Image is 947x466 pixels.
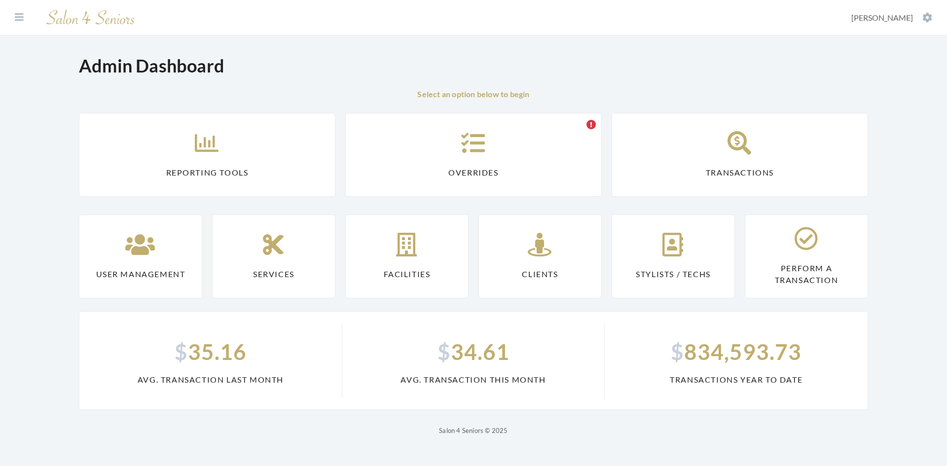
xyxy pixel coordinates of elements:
span: [PERSON_NAME] [851,13,913,22]
a: Stylists / Techs [612,215,735,298]
p: Select an option below to begin [79,88,868,100]
span: Avg. Transaction Last Month [91,374,330,386]
button: [PERSON_NAME] [848,12,935,23]
a: Services [212,215,335,298]
span: Transactions Year To Date [617,374,856,386]
a: Overrides [345,113,602,197]
a: Clients [478,215,602,298]
img: Salon 4 Seniors [41,6,140,29]
span: 834,593.73 [617,335,856,368]
span: 35.16 [91,335,330,368]
a: Reporting Tools [79,113,335,197]
a: Perform a Transaction [745,215,868,298]
span: 34.61 [354,335,593,368]
a: Facilities [345,215,469,298]
a: Transactions [612,113,868,197]
span: Avg. Transaction This Month [354,374,593,386]
p: Salon 4 Seniors © 2025 [79,425,868,436]
h1: Admin Dashboard [79,55,224,76]
a: User Management [79,215,202,298]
